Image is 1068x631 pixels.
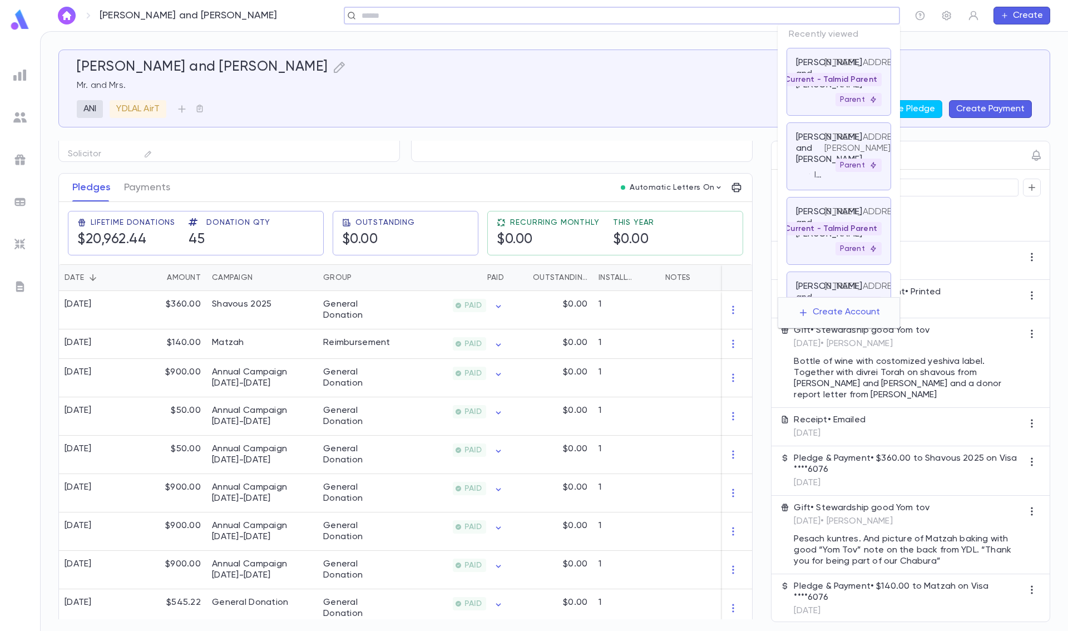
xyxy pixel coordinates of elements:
[949,100,1032,118] button: Create Payment
[13,153,27,166] img: campaigns_grey.99e729a5f7ee94e3726e6486bddda8f1.svg
[616,180,728,195] button: Automatic Letters On
[65,597,92,608] div: [DATE]
[65,482,92,493] div: [DATE]
[401,264,510,291] div: Paid
[794,516,1023,527] p: [DATE] • [PERSON_NAME]
[323,264,352,291] div: Group
[460,522,486,531] span: PAID
[65,520,92,531] div: [DATE]
[212,405,312,427] div: Annual Campaign 2024-2025
[593,397,660,436] div: 1
[77,80,1032,91] p: Mr. and Mrs.
[323,482,395,504] div: General Donation
[110,100,166,118] div: YDLAL AirT
[65,405,92,416] div: [DATE]
[212,299,271,310] div: Shavous 2025
[515,269,533,287] button: Sort
[60,11,73,20] img: home_white.a664292cf8c1dea59945f0da9f25487c.svg
[593,589,660,628] div: 1
[100,9,278,22] p: [PERSON_NAME] and [PERSON_NAME]
[13,280,27,293] img: letters_grey.7941b92b52307dd3b8a917253454ce1c.svg
[824,206,905,218] p: [STREET_ADDRESS]
[630,183,714,192] p: Automatic Letters On
[794,338,1023,349] p: [DATE] • [PERSON_NAME]
[563,337,587,348] p: $0.00
[72,174,111,201] button: Pledges
[794,356,1023,401] p: Bottle of wine with costomized yeshiva label. Together with divrei Torah on shavous from [PERSON_...
[13,68,27,82] img: reports_grey.c525e4749d1bce6a11f5fe2a8de1b229.svg
[212,520,312,543] div: Annual Campaign 2024-2025
[563,443,587,455] p: $0.00
[563,482,587,493] p: $0.00
[867,100,942,118] button: Create Pledge
[460,561,486,570] span: PAID
[206,218,270,227] span: Donation Qty
[796,57,862,91] p: [PERSON_NAME] and [PERSON_NAME]
[59,264,134,291] div: Date
[323,597,395,619] div: General Donation
[134,291,206,329] div: $360.00
[636,269,654,287] button: Sort
[65,443,92,455] div: [DATE]
[789,302,889,323] button: Create Account
[323,337,390,348] div: Reimbursement
[212,597,288,608] div: General Donation
[840,95,877,104] p: Parent
[13,238,27,251] img: imports_grey.530a8a0e642e233f2baf0ef88e8c9fcb.svg
[780,224,882,233] span: Current - Talmid Parent
[460,407,486,416] span: PAID
[794,477,1023,489] p: [DATE]
[593,359,660,397] div: 1
[77,59,328,76] h5: [PERSON_NAME] and [PERSON_NAME]
[65,367,92,378] div: [DATE]
[323,405,395,427] div: General Donation
[794,502,1023,514] p: Gift • Stewardship good Yom tov
[134,359,206,397] div: $900.00
[68,145,132,163] p: Solicitor
[599,264,636,291] div: Installments
[167,264,201,291] div: Amount
[134,436,206,474] div: $50.00
[563,405,587,416] p: $0.00
[593,436,660,474] div: 1
[593,551,660,589] div: 1
[212,443,312,466] div: Annual Campaign 2024-2025
[134,264,206,291] div: Amount
[323,559,395,581] div: General Donation
[77,100,103,118] div: ANI
[794,325,1023,336] p: Gift • Stewardship good Yom tov
[563,520,587,531] p: $0.00
[778,24,900,45] p: Recently viewed
[318,264,401,291] div: Group
[212,482,312,504] div: Annual Campaign 2024-2025
[460,599,486,608] span: PAID
[835,93,882,106] div: Parent
[665,264,690,291] div: Notes
[794,453,1023,475] p: Pledge & Payment • $360.00 to Shavous 2025 on Visa ****6076
[212,264,253,291] div: Campaign
[134,512,206,551] div: $900.00
[593,329,660,359] div: 1
[65,299,92,310] div: [DATE]
[814,170,824,181] p: Ieshula R [PERSON_NAME], CPA
[84,269,102,287] button: Sort
[323,443,395,466] div: General Donation
[613,231,655,248] h5: $0.00
[212,337,244,348] div: Matzah
[134,551,206,589] div: $900.00
[533,264,587,291] div: Outstanding
[497,231,599,248] h5: $0.00
[613,218,655,227] span: This Year
[794,428,866,439] p: [DATE]
[9,9,31,31] img: logo
[487,264,504,291] div: Paid
[824,132,905,154] p: [STREET_ADDRESS][PERSON_NAME]
[134,397,206,436] div: $50.00
[460,369,486,378] span: PAID
[342,231,415,248] h5: $0.00
[593,264,660,291] div: Installments
[510,218,599,227] span: Recurring Monthly
[840,244,877,253] p: Parent
[460,339,486,348] span: PAID
[212,367,312,389] div: Annual Campaign 2024-2025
